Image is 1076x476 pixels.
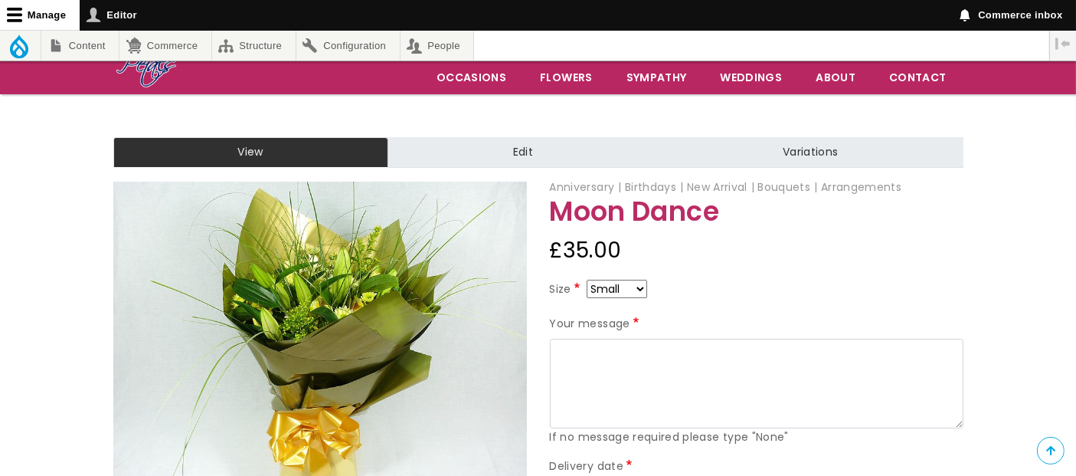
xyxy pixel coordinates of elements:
[113,137,388,168] a: View
[821,179,901,195] span: Arrangements
[758,179,818,195] span: Bouquets
[625,179,684,195] span: Birthdays
[550,315,643,333] label: Your message
[658,137,963,168] a: Variations
[296,31,400,61] a: Configuration
[388,137,658,168] a: Edit
[800,61,872,94] a: About
[113,37,192,90] img: Home
[550,197,963,227] h1: Moon Dance
[550,458,636,476] label: Delivery date
[401,31,474,61] a: People
[420,61,522,94] span: Occasions
[704,61,798,94] span: Weddings
[550,428,963,447] div: If no message required please type "None"
[610,61,703,94] a: Sympathy
[550,281,584,299] label: Size
[212,31,296,61] a: Structure
[119,31,211,61] a: Commerce
[687,179,754,195] span: New Arrival
[1050,31,1076,57] button: Vertical orientation
[550,232,963,269] div: £35.00
[524,61,608,94] a: Flowers
[550,179,622,195] span: Anniversary
[41,31,119,61] a: Content
[873,61,962,94] a: Contact
[102,137,975,168] nav: Tabs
